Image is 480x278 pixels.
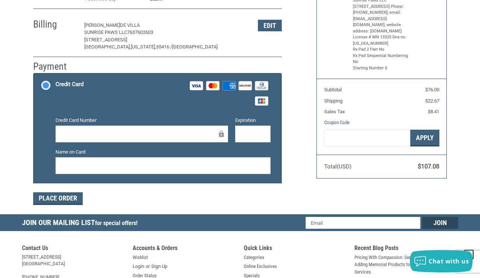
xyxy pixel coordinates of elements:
span: [PERSON_NAME] [84,22,120,28]
input: Join [422,217,458,229]
span: $22.67 [425,98,439,104]
span: Chat with us [429,257,469,265]
li: Starting Number 0 [353,65,409,72]
span: Total (USD) [324,163,351,170]
input: Gift Certificate or Coupon Code [324,130,410,146]
li: Rx Pad 2 Part No [353,47,409,53]
input: Email [306,217,421,229]
h2: Billing [33,18,77,31]
a: Login [133,263,144,270]
h5: Contact Us [22,244,126,254]
a: Coupon Code [324,120,350,125]
button: Apply [410,130,439,146]
span: $107.08 [418,163,439,170]
span: Shipping [324,98,342,104]
span: for special offers! [95,219,138,227]
label: Credit Card Number [56,117,228,124]
span: $76.00 [425,87,439,92]
a: Categories [244,254,264,261]
a: Sign Up [151,263,167,270]
span: 55416 / [156,44,172,50]
span: Subtotal [324,87,342,92]
h5: Quick Links [244,244,347,254]
span: Sales Tax [324,109,345,114]
h2: Payment [33,60,77,73]
span: [US_STATE], [131,44,156,50]
label: Name on Card [56,148,271,156]
label: Expiration [235,117,271,124]
span: [GEOGRAPHIC_DATA] [172,44,218,50]
button: Place Order [33,192,83,205]
div: Credit Card [56,78,83,91]
h5: Recent Blog Posts [354,244,458,254]
span: 7637602603 [127,29,153,35]
button: Edit [258,20,282,31]
a: Wishlist [133,254,148,261]
li: Rx Pad Sequential Numbering No [353,53,409,65]
a: Online Exclusives [244,263,277,270]
span: SUNRISE PAWS LLC [84,29,127,35]
span: [STREET_ADDRESS] [84,37,127,42]
h5: Accounts & Orders [133,244,236,254]
button: Chat with us [410,250,473,272]
span: [GEOGRAPHIC_DATA], [84,44,131,50]
span: DE VILLA [120,22,140,28]
span: $8.41 [428,109,439,114]
h5: Join Our Mailing List [22,214,141,233]
a: Pricing With Compassion: Sensitive Approaches to Adding Memorial Products to Your Veterinary Serv... [354,254,458,276]
span: or [141,263,154,270]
